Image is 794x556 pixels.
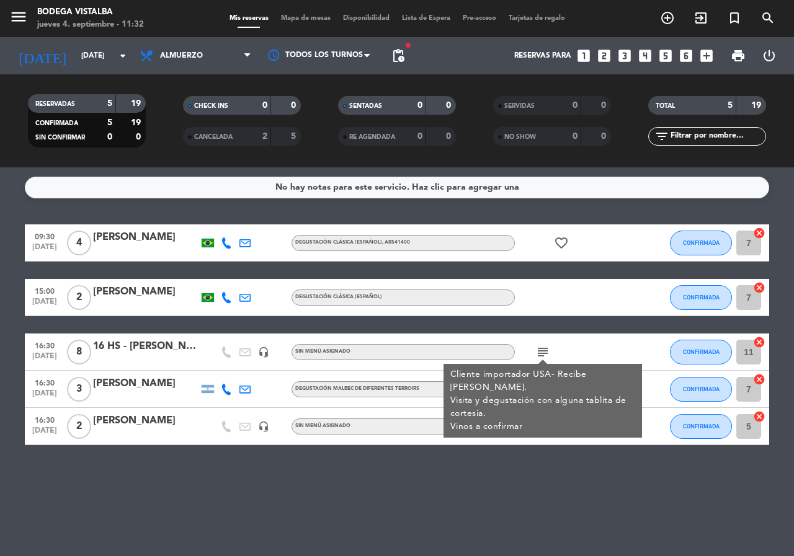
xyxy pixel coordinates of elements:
[535,345,550,360] i: subject
[683,239,720,246] span: CONFIRMADA
[136,133,143,141] strong: 0
[670,414,732,439] button: CONFIRMADA
[295,240,410,245] span: Degustación Clásica (Español)
[504,134,536,140] span: NO SHOW
[751,101,764,110] strong: 19
[93,284,198,300] div: [PERSON_NAME]
[753,227,765,239] i: cancel
[417,101,422,110] strong: 0
[654,129,669,144] i: filter_list
[29,229,60,243] span: 09:30
[67,377,91,402] span: 3
[678,48,694,64] i: looks_6
[337,15,396,22] span: Disponibilidad
[29,426,60,441] span: [DATE]
[29,298,60,312] span: [DATE]
[115,48,130,63] i: arrow_drop_down
[262,101,267,110] strong: 0
[762,48,777,63] i: power_settings_new
[753,281,765,294] i: cancel
[727,11,742,25] i: turned_in_not
[37,19,144,31] div: jueves 4. septiembre - 11:32
[295,349,350,354] span: Sin menú asignado
[670,377,732,402] button: CONFIRMADA
[446,101,453,110] strong: 0
[396,15,457,22] span: Lista de Espera
[107,118,112,127] strong: 5
[658,48,674,64] i: looks_5
[67,414,91,439] span: 2
[698,48,715,64] i: add_box
[573,101,578,110] strong: 0
[291,132,298,141] strong: 5
[295,294,382,299] span: Degustación Clásica (Español)
[514,51,571,60] span: Reservas para
[450,368,636,433] div: Cliente importador USA- Recibe [PERSON_NAME]. Visita y degustación con alguna tablita de cortesía...
[35,101,75,107] span: RESERVADAS
[596,48,612,64] i: looks_two
[683,348,720,355] span: CONFIRMADA
[295,386,419,391] span: Degustación Malbec de diferentes Terroirs
[262,132,267,141] strong: 2
[29,243,60,257] span: [DATE]
[37,6,144,19] div: BODEGA VISTALBA
[131,118,143,127] strong: 19
[35,120,78,126] span: CONFIRMADA
[258,421,269,432] i: headset_mic
[93,229,198,245] div: [PERSON_NAME]
[29,389,60,404] span: [DATE]
[660,11,675,25] i: add_circle_outline
[67,340,91,364] span: 8
[9,7,28,26] i: menu
[349,134,395,140] span: RE AGENDADA
[761,11,775,25] i: search
[9,7,28,30] button: menu
[601,132,609,141] strong: 0
[194,103,228,109] span: CHECK INS
[753,373,765,386] i: cancel
[683,386,720,392] span: CONFIRMADA
[93,376,198,392] div: [PERSON_NAME]
[382,240,410,245] span: , ARS41400
[29,338,60,352] span: 16:30
[670,340,732,364] button: CONFIRMADA
[67,231,91,255] span: 4
[160,51,203,60] span: Almuerzo
[107,133,112,141] strong: 0
[457,15,502,22] span: Pre-acceso
[93,338,198,355] div: 16 HS - [PERSON_NAME]
[107,99,112,108] strong: 5
[29,352,60,366] span: [DATE]
[349,103,382,109] span: SENTADAS
[731,48,746,63] span: print
[391,48,406,63] span: pending_actions
[275,180,519,195] div: No hay notas para este servicio. Haz clic para agregar una
[502,15,571,22] span: Tarjetas de regalo
[67,285,91,310] span: 2
[754,37,785,74] div: LOG OUT
[446,132,453,141] strong: 0
[683,294,720,301] span: CONFIRMADA
[637,48,653,64] i: looks_4
[9,42,75,69] i: [DATE]
[417,132,422,141] strong: 0
[131,99,143,108] strong: 19
[554,236,569,250] i: favorite_border
[275,15,337,22] span: Mapa de mesas
[258,346,269,358] i: headset_mic
[753,410,765,423] i: cancel
[573,132,578,141] strong: 0
[669,130,765,143] input: Filtrar por nombre...
[656,103,675,109] span: TOTAL
[29,283,60,298] span: 15:00
[504,103,535,109] span: SERVIDAS
[194,134,233,140] span: CANCELADA
[753,336,765,348] i: cancel
[35,135,85,141] span: SIN CONFIRMAR
[694,11,708,25] i: exit_to_app
[29,375,60,389] span: 16:30
[728,101,733,110] strong: 5
[576,48,592,64] i: looks_one
[291,101,298,110] strong: 0
[404,42,412,49] span: fiber_manual_record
